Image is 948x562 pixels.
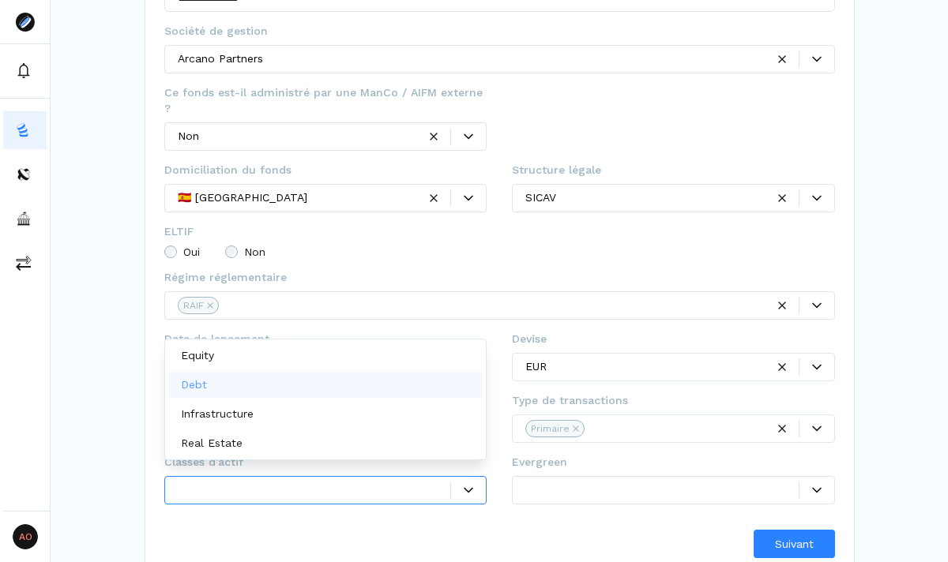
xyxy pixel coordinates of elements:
div: RAIF [183,298,204,313]
button: asset-managers [3,200,47,238]
span: Suivant [775,536,814,553]
span: Date de lancement [164,331,269,347]
input: Oui [164,245,177,258]
button: commissions [3,244,47,282]
button: Suivant [754,530,835,558]
span: Non [244,246,265,257]
button: funds [3,111,47,149]
span: Type de transactions [512,392,628,408]
span: Société de gestion [164,23,268,39]
div: Remove Primaire [573,425,579,432]
span: Domiciliation du fonds [164,162,292,178]
span: Régime réglementaire [164,269,287,285]
span: Oui [183,246,200,257]
button: distributors [3,155,47,193]
span: Evergreen [512,454,567,470]
span: Classes d'actif [164,454,243,470]
p: Debt [181,377,207,393]
span: Structure légale [512,162,601,178]
img: funds [16,122,32,138]
p: Real Estate [181,435,243,451]
img: asset-managers [16,211,32,227]
input: Non [225,245,238,258]
span: Devise [512,331,547,347]
span: ELTIF [164,223,194,239]
img: commissions [16,255,32,271]
p: Equity [181,347,214,364]
img: distributors [16,167,32,182]
div: Primaire [531,421,570,436]
span: Ce fonds est-il administré par une ManCo / AIFM externe ? [164,84,487,116]
p: Infrastructure [181,406,254,422]
div: Remove RAIF [207,302,213,309]
span: AO [13,524,38,549]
